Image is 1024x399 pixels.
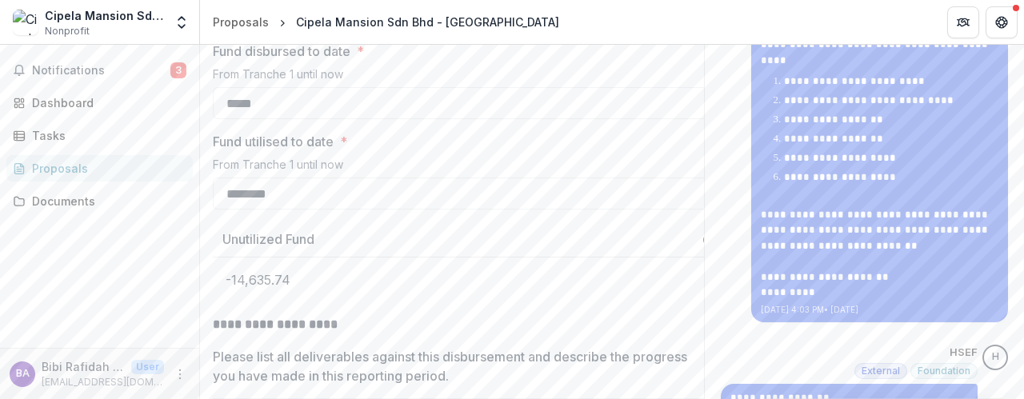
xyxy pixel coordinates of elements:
button: Partners [947,6,979,38]
p: HSEF [950,345,978,361]
span: External [862,365,900,377]
a: Tasks [6,122,193,149]
span: 3 [170,62,186,78]
div: Tasks [32,127,180,144]
div: Cipela Mansion Sdn Bhd [45,7,164,24]
p: User [131,360,164,374]
div: From Tranche 1 until now [213,67,725,87]
button: Notifications3 [6,58,193,83]
a: Proposals [206,10,275,34]
div: From Tranche 1 until now [213,158,725,178]
div: HSEF [992,352,999,362]
div: Proposals [32,160,180,177]
p: [DATE] 4:03 PM • [DATE] [761,304,998,316]
span: Notifications [32,64,170,78]
p: -14,635.74 [213,257,725,302]
p: Please list all deliverables against this disbursement and describe the progress you have made in... [213,347,702,385]
div: Documents [32,193,180,209]
div: Proposals [213,14,269,30]
span: Foundation [918,365,970,377]
div: Dashboard [32,94,180,111]
div: Cipela Mansion Sdn Bhd - [GEOGRAPHIC_DATA] [296,14,559,30]
button: More [170,365,190,384]
div: Bibi Rafidah Mohd Amin [16,369,30,379]
button: Open entity switcher [170,6,193,38]
a: Dashboard [6,90,193,116]
a: Proposals [6,155,193,182]
span: Nonprofit [45,24,90,38]
p: Fund utilised to date [213,132,334,151]
button: Get Help [986,6,1018,38]
img: Cipela Mansion Sdn Bhd [13,10,38,35]
nav: breadcrumb [206,10,566,34]
h3: Unutilized Fund [222,232,314,247]
p: [EMAIL_ADDRESS][DOMAIN_NAME] [42,375,164,389]
a: Documents [6,188,193,214]
p: Bibi Rafidah [PERSON_NAME] [42,358,125,375]
p: Fund disbursed to date [213,42,350,61]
